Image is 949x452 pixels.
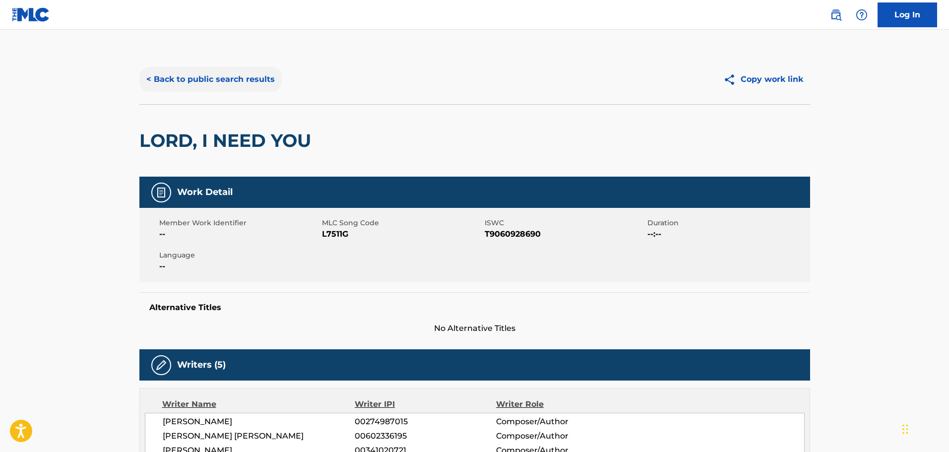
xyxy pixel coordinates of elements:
a: Public Search [826,5,846,25]
span: Member Work Identifier [159,218,319,228]
span: L7511G [322,228,482,240]
img: MLC Logo [12,7,50,22]
div: Writer IPI [355,398,496,410]
span: MLC Song Code [322,218,482,228]
h5: Writers (5) [177,359,226,371]
img: Work Detail [155,187,167,198]
h2: LORD, I NEED YOU [139,129,316,152]
div: Writer Name [162,398,355,410]
button: Copy work link [716,67,810,92]
img: Copy work link [723,73,741,86]
span: No Alternative Titles [139,323,810,334]
span: Duration [647,218,808,228]
span: 00274987015 [355,416,496,428]
span: -- [159,228,319,240]
span: Composer/Author [496,430,625,442]
button: < Back to public search results [139,67,282,92]
span: Composer/Author [496,416,625,428]
span: T9060928690 [485,228,645,240]
span: Language [159,250,319,260]
h5: Work Detail [177,187,233,198]
div: Help [852,5,872,25]
span: --:-- [647,228,808,240]
a: Log In [878,2,937,27]
span: [PERSON_NAME] [PERSON_NAME] [163,430,355,442]
img: help [856,9,868,21]
div: Drag [902,414,908,444]
img: search [830,9,842,21]
span: -- [159,260,319,272]
span: [PERSON_NAME] [163,416,355,428]
span: 00602336195 [355,430,496,442]
img: Writers [155,359,167,371]
div: Writer Role [496,398,625,410]
h5: Alternative Titles [149,303,800,313]
span: ISWC [485,218,645,228]
iframe: Chat Widget [899,404,949,452]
